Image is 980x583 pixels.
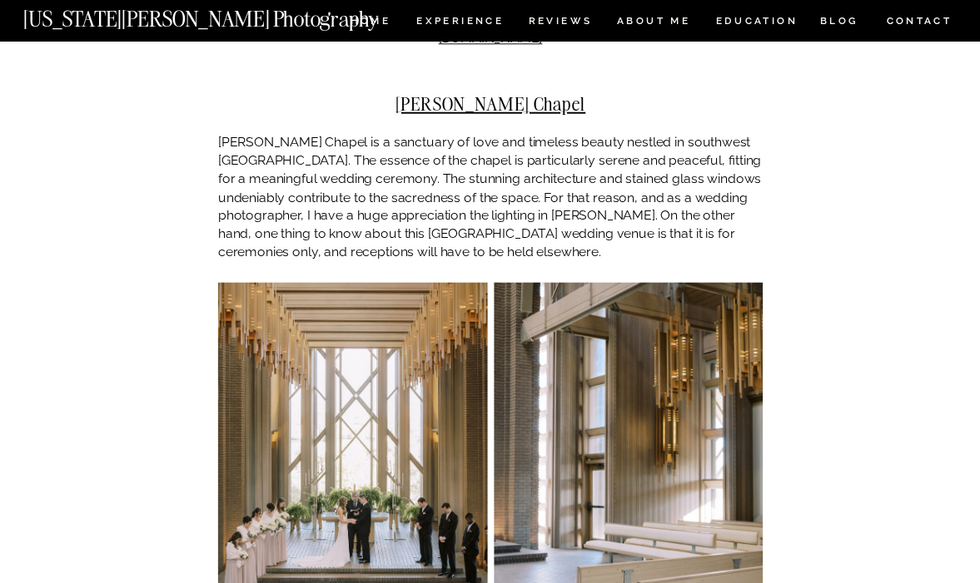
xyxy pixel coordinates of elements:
a: Experience [416,17,502,31]
a: CONTACT [885,12,953,31]
p: [PERSON_NAME] Chapel is a sanctuary of love and timeless beauty nestled in southwest [GEOGRAPHIC_... [218,133,763,261]
a: EDUCATION [714,17,799,31]
a: REVIEWS [529,17,590,31]
a: BLOG [820,17,859,31]
a: ABOUT ME [617,17,691,31]
a: [US_STATE][PERSON_NAME] Photography [23,8,433,22]
a: [DOMAIN_NAME] [439,30,543,46]
h2: [PERSON_NAME] Chapel [218,93,763,114]
a: HOME [347,17,394,31]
